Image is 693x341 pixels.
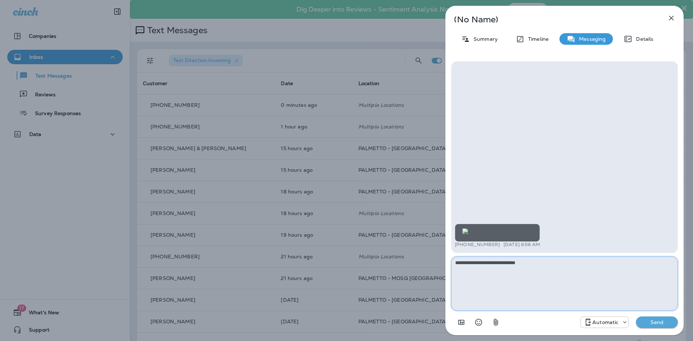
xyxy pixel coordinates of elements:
p: Summary [470,36,498,42]
p: Messaging [575,36,606,42]
button: Send [636,316,678,328]
p: Automatic [592,319,618,325]
p: Send [642,319,672,325]
p: [PHONE_NUMBER] [455,242,500,248]
button: Add in a premade template [454,315,468,329]
p: Timeline [524,36,549,42]
p: [DATE] 8:58 AM [504,242,540,248]
p: (No Name) [454,17,651,22]
button: Select an emoji [471,315,486,329]
p: Details [632,36,653,42]
img: twilio-download [462,228,468,234]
